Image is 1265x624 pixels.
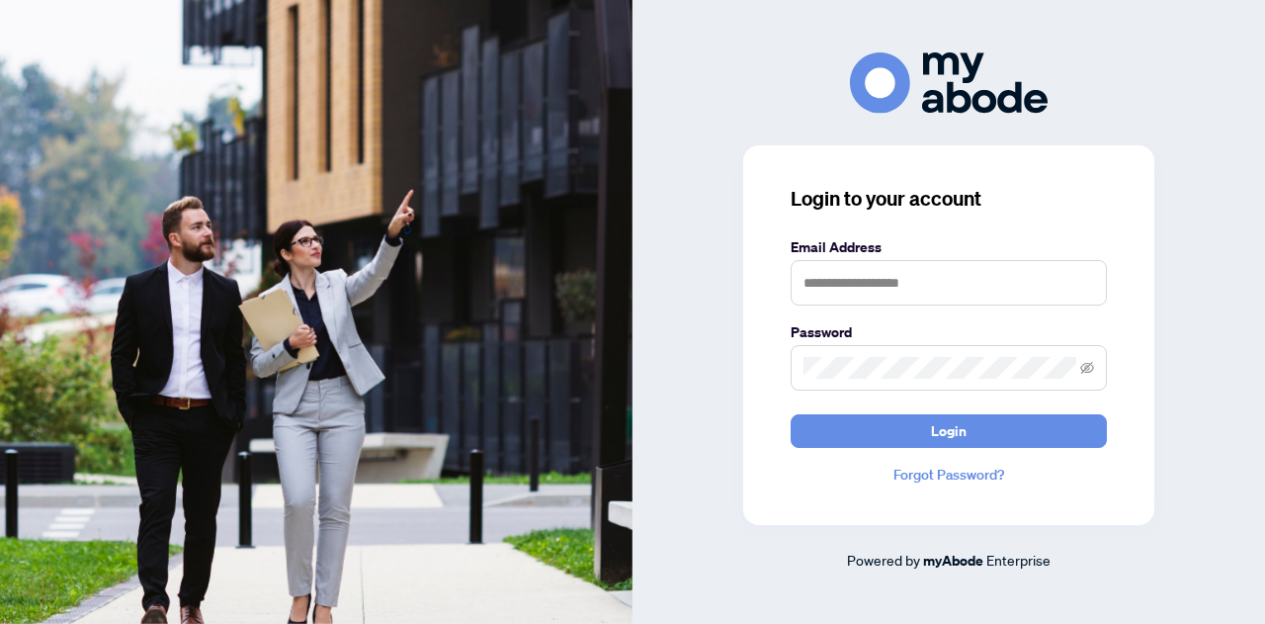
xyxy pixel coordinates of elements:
[1080,361,1094,375] span: eye-invisible
[791,185,1107,213] h3: Login to your account
[847,551,920,569] span: Powered by
[850,52,1048,113] img: ma-logo
[791,464,1107,486] a: Forgot Password?
[931,415,967,447] span: Login
[791,321,1107,343] label: Password
[986,551,1051,569] span: Enterprise
[791,414,1107,448] button: Login
[923,550,983,572] a: myAbode
[791,236,1107,258] label: Email Address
